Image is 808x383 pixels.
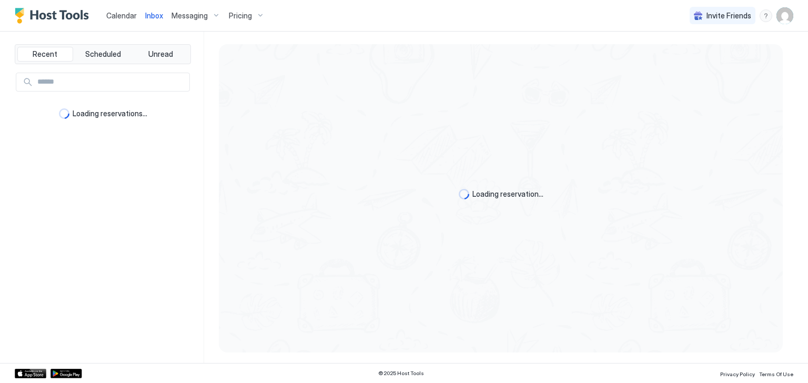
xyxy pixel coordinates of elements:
[145,11,163,20] span: Inbox
[73,109,147,118] span: Loading reservations...
[50,369,82,378] a: Google Play Store
[33,49,57,59] span: Recent
[229,11,252,21] span: Pricing
[459,189,469,199] div: loading
[759,371,793,377] span: Terms Of Use
[720,368,755,379] a: Privacy Policy
[171,11,208,21] span: Messaging
[759,368,793,379] a: Terms Of Use
[15,44,191,64] div: tab-group
[148,49,173,59] span: Unread
[145,10,163,21] a: Inbox
[59,108,69,119] div: loading
[15,8,94,24] a: Host Tools Logo
[133,47,188,62] button: Unread
[760,9,772,22] div: menu
[472,189,543,199] span: Loading reservation...
[33,73,189,91] input: Input Field
[106,10,137,21] a: Calendar
[17,47,73,62] button: Recent
[378,370,424,377] span: © 2025 Host Tools
[720,371,755,377] span: Privacy Policy
[106,11,137,20] span: Calendar
[15,369,46,378] a: App Store
[75,47,131,62] button: Scheduled
[706,11,751,21] span: Invite Friends
[85,49,121,59] span: Scheduled
[776,7,793,24] div: User profile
